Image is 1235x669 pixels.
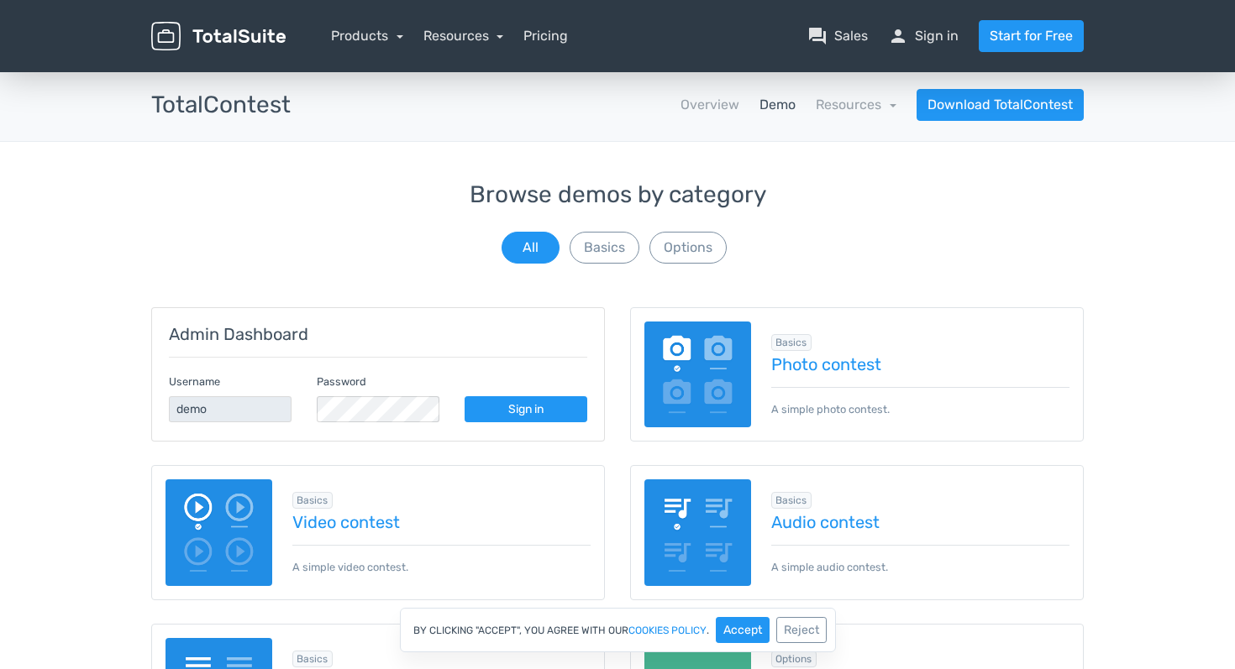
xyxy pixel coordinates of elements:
a: Video contest [292,513,591,531]
label: Password [317,374,366,389]
button: Options [649,232,727,264]
a: Start for Free [979,20,1084,52]
div: By clicking "Accept", you agree with our . [400,608,836,652]
p: A simple photo contest. [771,387,1070,417]
button: Accept [716,617,770,643]
img: TotalSuite for WordPress [151,22,286,51]
span: Browse all in Basics [771,492,812,509]
img: audio-poll.png.webp [644,479,751,586]
a: Overview [681,95,739,115]
a: Photo contest [771,355,1070,374]
a: question_answerSales [807,26,868,46]
span: Browse all in Basics [292,492,334,509]
button: All [502,232,560,264]
a: Products [331,28,403,44]
a: Resources [816,97,896,112]
a: Sign in [465,396,587,422]
span: Browse all in Basics [771,334,812,351]
span: person [888,26,908,46]
a: Demo [759,95,796,115]
a: cookies policy [628,625,707,635]
a: Resources [423,28,504,44]
a: personSign in [888,26,959,46]
img: video-poll.png.webp [166,479,272,586]
p: A simple audio contest. [771,545,1070,575]
label: Username [169,374,220,389]
p: A simple video contest. [292,545,591,575]
a: Pricing [523,26,568,46]
span: question_answer [807,26,828,46]
h3: Browse demos by category [151,182,1084,208]
span: Browse all in Basics [292,651,334,667]
a: Audio contest [771,513,1070,531]
h5: Admin Dashboard [169,325,587,343]
h3: TotalContest [151,92,291,118]
button: Basics [570,232,639,264]
a: Download TotalContest [917,89,1084,121]
span: Browse all in Options [771,651,817,667]
img: image-poll.png.webp [644,321,751,428]
button: Reject [776,617,827,643]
